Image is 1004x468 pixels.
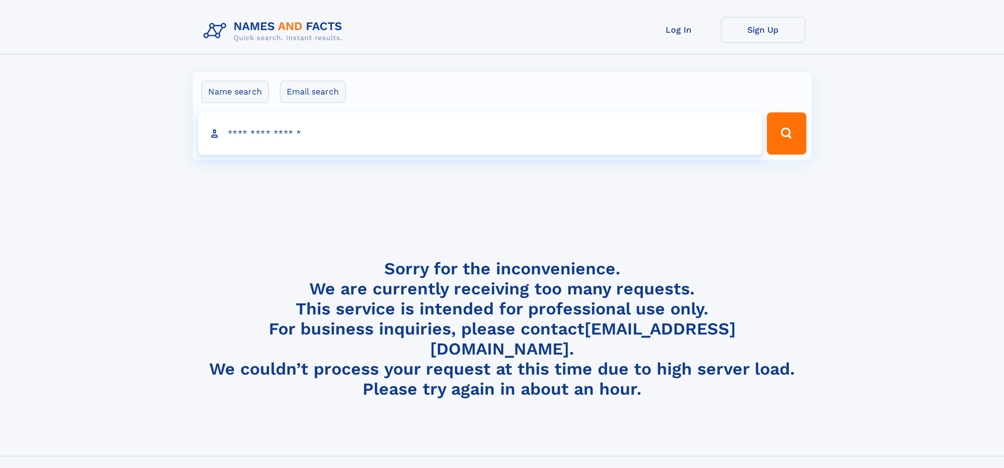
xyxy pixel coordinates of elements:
[637,17,721,43] a: Log In
[199,259,805,399] h4: Sorry for the inconvenience. We are currently receiving too many requests. This service is intend...
[721,17,805,43] a: Sign Up
[430,319,736,359] a: [EMAIL_ADDRESS][DOMAIN_NAME]
[280,81,346,103] label: Email search
[201,81,269,103] label: Name search
[199,17,351,45] img: Logo Names and Facts
[198,112,763,155] input: search input
[767,112,806,155] button: Search Button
